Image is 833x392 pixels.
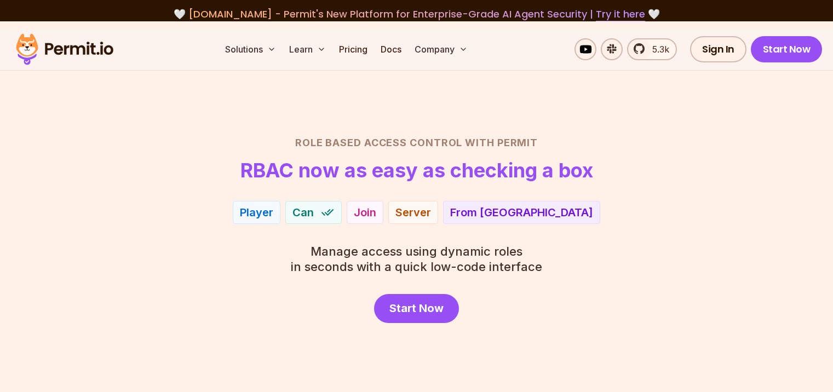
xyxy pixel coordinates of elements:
[395,205,431,220] div: Server
[627,38,677,60] a: 5.3k
[450,205,593,220] div: From [GEOGRAPHIC_DATA]
[354,205,376,220] div: Join
[376,38,406,60] a: Docs
[291,244,542,274] p: in seconds with a quick low-code interface
[11,31,118,68] img: Permit logo
[221,38,280,60] button: Solutions
[291,244,542,259] span: Manage access using dynamic roles
[374,294,459,323] a: Start Now
[465,135,538,151] span: with Permit
[690,36,746,62] a: Sign In
[188,7,645,21] span: [DOMAIN_NAME] - Permit's New Platform for Enterprise-Grade AI Agent Security |
[389,301,444,316] span: Start Now
[646,43,669,56] span: 5.3k
[33,135,800,151] h2: Role Based Access Control
[751,36,823,62] a: Start Now
[26,7,807,22] div: 🤍 🤍
[292,205,314,220] span: Can
[285,38,330,60] button: Learn
[240,205,273,220] div: Player
[596,7,645,21] a: Try it here
[240,159,593,181] h1: RBAC now as easy as checking a box
[410,38,472,60] button: Company
[335,38,372,60] a: Pricing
